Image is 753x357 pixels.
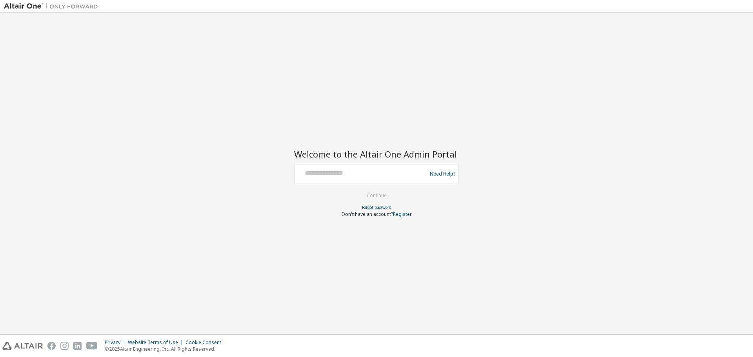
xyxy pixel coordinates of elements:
div: Cookie Consent [186,339,226,346]
a: Register [393,211,412,217]
p: © 2025 Altair Engineering, Inc. All Rights Reserved. [105,346,226,352]
div: Privacy [105,339,128,346]
img: instagram.svg [60,342,69,350]
img: facebook.svg [47,342,56,350]
a: Forgot password [362,205,391,210]
img: linkedin.svg [73,342,82,350]
span: Don't have an account? [342,211,393,217]
h2: Welcome to the Altair One Admin Portal [294,149,459,159]
img: Altair One [4,2,102,10]
img: altair_logo.svg [2,342,43,350]
img: youtube.svg [86,342,98,350]
div: Website Terms of Use [128,339,186,346]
